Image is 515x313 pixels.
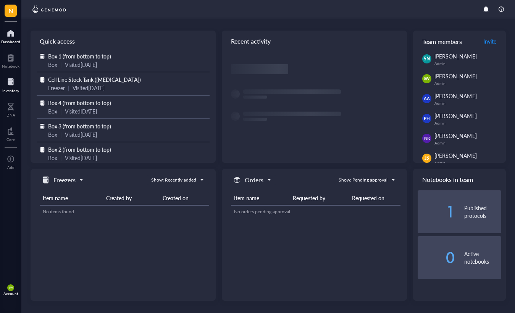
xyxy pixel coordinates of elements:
div: 0 [418,251,455,264]
span: Cell Line Stock Tank ([MEDICAL_DATA]) [48,76,141,83]
a: Notebook [2,52,19,68]
div: No items found [43,208,206,215]
div: Box [48,154,57,162]
div: | [68,84,69,92]
div: Core [6,137,15,142]
span: SW [9,286,12,289]
div: Account [3,291,18,296]
span: [PERSON_NAME] [434,132,476,139]
div: Add [7,165,15,170]
div: Quick access [31,31,216,52]
a: Inventory [2,76,19,93]
div: Recent activity [222,31,407,52]
div: Box [48,130,57,139]
a: Core [6,125,15,142]
span: [PERSON_NAME] [434,52,476,60]
div: Visited [DATE] [65,154,97,162]
div: Admin [434,101,501,105]
div: No orders pending approval [234,208,397,215]
div: | [60,60,62,69]
span: NK [424,135,430,142]
span: Box 4 (from bottom to top) [48,99,111,107]
a: DNA [6,101,15,117]
div: Published protocols [464,204,501,219]
span: JS [425,155,429,162]
div: Box [48,107,57,115]
div: Inventory [2,88,19,93]
span: SN [424,55,430,62]
div: Dashboard [1,39,20,44]
div: Visited [DATE] [65,60,97,69]
a: Dashboard [1,27,20,44]
div: Notebook [2,64,19,68]
div: Visited [DATE] [73,84,105,92]
div: Notebooks in team [413,169,506,190]
h5: Orders [245,175,263,185]
div: Box [48,60,57,69]
div: Visited [DATE] [65,107,97,115]
th: Item name [40,191,103,205]
div: 1 [418,206,455,218]
img: genemod-logo [31,5,68,14]
span: Box 1 (from bottom to top) [48,52,111,60]
div: Freezer [48,84,65,92]
div: Show: Recently added [151,177,196,183]
div: | [60,130,62,139]
span: Invite [483,37,496,45]
div: DNA [6,113,15,117]
div: Admin [434,141,501,145]
div: Show: Pending approval [339,177,387,183]
div: | [60,107,62,115]
span: Box 2 (from bottom to top) [48,146,111,153]
div: Admin [434,81,501,86]
th: Requested by [290,191,349,205]
th: Requested on [349,191,401,205]
div: Team members [413,31,506,52]
span: [PERSON_NAME] [434,112,476,120]
span: AA [424,96,430,102]
div: Admin [434,121,501,125]
span: [PERSON_NAME] [434,72,476,80]
span: Box 3 (from bottom to top) [48,122,111,130]
span: PH [424,115,430,122]
div: Visited [DATE] [65,130,97,139]
span: [PERSON_NAME] [434,152,476,159]
span: SW [424,76,430,81]
div: Admin [434,161,501,165]
div: Admin [434,61,501,66]
h5: Freezers [53,175,76,185]
th: Created on [160,191,209,205]
div: | [60,154,62,162]
span: [PERSON_NAME] [434,92,476,100]
button: Invite [483,35,497,47]
div: Active notebooks [464,250,501,265]
th: Item name [231,191,290,205]
span: N [8,6,13,15]
th: Created by [103,191,160,205]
